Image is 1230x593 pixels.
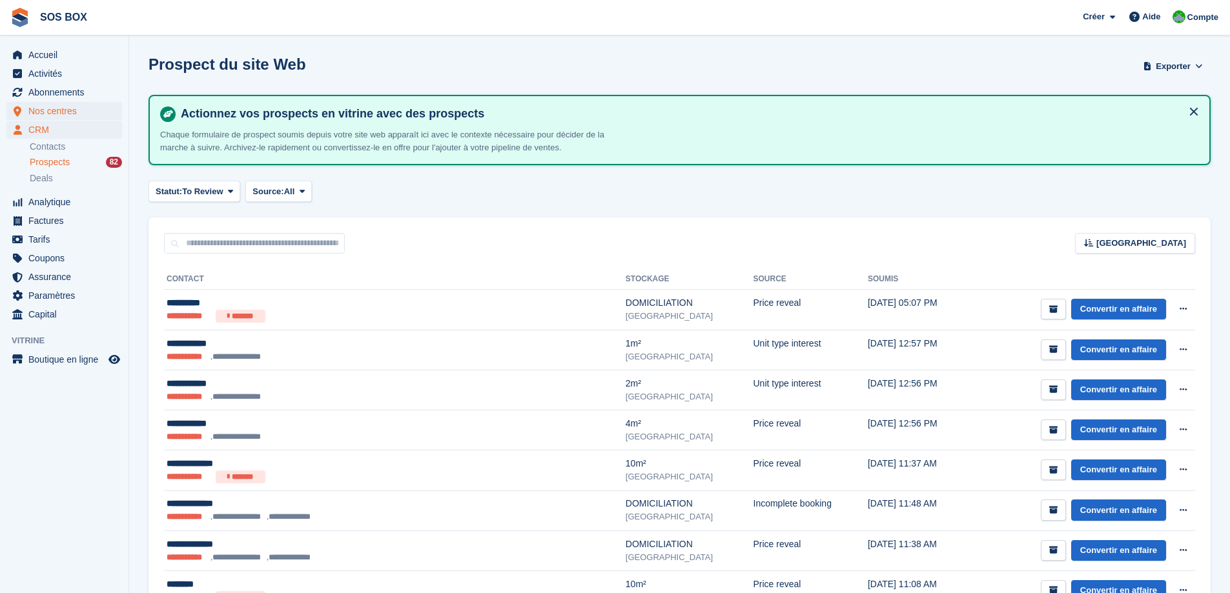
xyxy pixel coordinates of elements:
div: DOMICILIATION [626,296,753,310]
div: [GEOGRAPHIC_DATA] [626,470,753,483]
a: menu [6,193,122,211]
div: [GEOGRAPHIC_DATA] [626,350,753,363]
span: [GEOGRAPHIC_DATA] [1096,237,1186,250]
a: Convertir en affaire [1071,419,1166,441]
span: Compte [1187,11,1218,24]
th: Soumis [868,269,970,290]
td: Price reveal [753,410,868,450]
a: Convertir en affaire [1071,299,1166,320]
td: [DATE] 11:48 AM [868,490,970,530]
div: DOMICILIATION [626,497,753,510]
span: Tarifs [28,230,106,248]
a: Convertir en affaire [1071,459,1166,481]
span: Capital [28,305,106,323]
span: Assurance [28,268,106,286]
span: Factures [28,212,106,230]
td: Unit type interest [753,330,868,370]
span: Paramètres [28,286,106,305]
td: Incomplete booking [753,490,868,530]
span: All [284,185,295,198]
p: Chaque formulaire de prospect soumis depuis votre site web apparaît ici avec le contexte nécessai... [160,128,612,154]
td: Unit type interest [753,370,868,410]
a: menu [6,83,122,101]
a: menu [6,65,122,83]
th: Stockage [626,269,753,290]
span: CRM [28,121,106,139]
span: Abonnements [28,83,106,101]
span: Statut: [156,185,182,198]
span: To Review [182,185,223,198]
td: [DATE] 12:56 PM [868,370,970,410]
a: Convertir en affaire [1071,339,1166,361]
span: Deals [30,172,53,185]
button: Source: All [245,181,312,202]
a: menu [6,268,122,286]
span: Source: [252,185,283,198]
td: Price reveal [753,530,868,570]
div: 4m² [626,417,753,430]
div: [GEOGRAPHIC_DATA] [626,430,753,443]
a: menu [6,46,122,64]
td: [DATE] 11:38 AM [868,530,970,570]
div: 82 [106,157,122,168]
td: [DATE] 12:57 PM [868,330,970,370]
a: SOS BOX [35,6,92,28]
span: Boutique en ligne [28,350,106,368]
span: Aide [1142,10,1160,23]
td: Price reveal [753,290,868,330]
span: Activités [28,65,106,83]
span: Analytique [28,193,106,211]
a: menu [6,230,122,248]
span: Vitrine [12,334,128,347]
a: Convertir en affaire [1071,540,1166,561]
button: Exporter [1141,55,1205,77]
a: menu [6,121,122,139]
td: Price reveal [753,450,868,491]
div: [GEOGRAPHIC_DATA] [626,551,753,564]
span: Accueil [28,46,106,64]
td: [DATE] 11:37 AM [868,450,970,491]
a: menu [6,212,122,230]
span: Créer [1083,10,1105,23]
th: Contact [164,269,626,290]
div: [GEOGRAPHIC_DATA] [626,390,753,403]
img: stora-icon-8386f47178a22dfd0bd8f6a31ec36ba5ce8667c1dd55bd0f319d3a0aa187defe.svg [10,8,30,27]
a: Deals [30,172,122,185]
a: Convertir en affaire [1071,499,1166,521]
a: Prospects 82 [30,156,122,169]
span: Exporter [1156,60,1190,73]
a: Boutique d'aperçu [107,352,122,367]
div: [GEOGRAPHIC_DATA] [626,510,753,523]
h4: Actionnez vos prospects en vitrine avec des prospects [176,106,1199,121]
a: menu [6,286,122,305]
span: Coupons [28,249,106,267]
a: menu [6,102,122,120]
div: DOMICILIATION [626,538,753,551]
button: Statut: To Review [149,181,240,202]
a: Convertir en affaire [1071,379,1166,401]
td: [DATE] 12:56 PM [868,410,970,450]
td: [DATE] 05:07 PM [868,290,970,330]
div: 10m² [626,457,753,470]
div: 1m² [626,337,753,350]
th: Source [753,269,868,290]
span: Prospects [30,156,70,168]
div: [GEOGRAPHIC_DATA] [626,310,753,323]
h1: Prospect du site Web [149,55,306,73]
a: menu [6,249,122,267]
span: Nos centres [28,102,106,120]
img: Fabrice [1173,10,1185,23]
a: Contacts [30,141,122,153]
div: 2m² [626,377,753,390]
a: menu [6,305,122,323]
a: menu [6,350,122,368]
div: 10m² [626,578,753,591]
